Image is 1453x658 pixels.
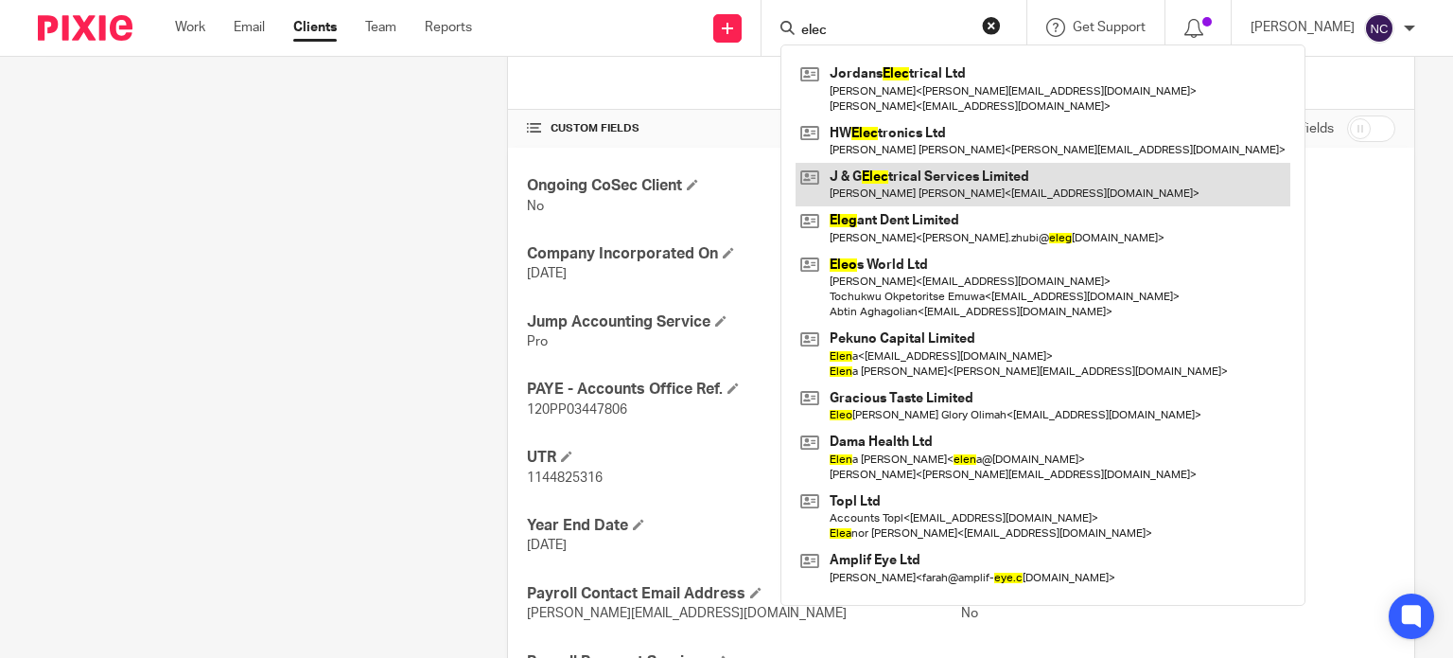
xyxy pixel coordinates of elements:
span: [DATE] [527,267,567,280]
span: No [527,200,544,213]
h4: Payroll Contact Email Address [527,584,961,604]
h4: Jump Accounting Service [527,312,961,332]
h4: PAYE - Accounts Office Ref. [527,380,961,400]
span: [DATE] [527,539,567,552]
a: Email [234,18,265,37]
span: No [961,607,978,620]
span: 120PP03447806 [527,403,627,417]
a: Team [365,18,396,37]
button: Clear [982,16,1001,35]
h4: CUSTOM FIELDS [527,121,961,136]
a: Clients [293,18,337,37]
h4: Ongoing CoSec Client [527,176,961,196]
img: Pixie [38,15,132,41]
img: svg%3E [1364,13,1394,44]
input: Search [799,23,970,40]
span: 1144825316 [527,471,603,485]
span: [PERSON_NAME][EMAIL_ADDRESS][DOMAIN_NAME] [527,607,847,620]
span: Pro [527,335,548,348]
span: Get Support [1073,21,1146,34]
h4: UTR [527,448,961,468]
h4: Company Incorporated On [527,244,961,264]
p: [PERSON_NAME] [1251,18,1355,37]
a: Reports [425,18,472,37]
a: Work [175,18,205,37]
h4: Year End Date [527,516,961,536]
